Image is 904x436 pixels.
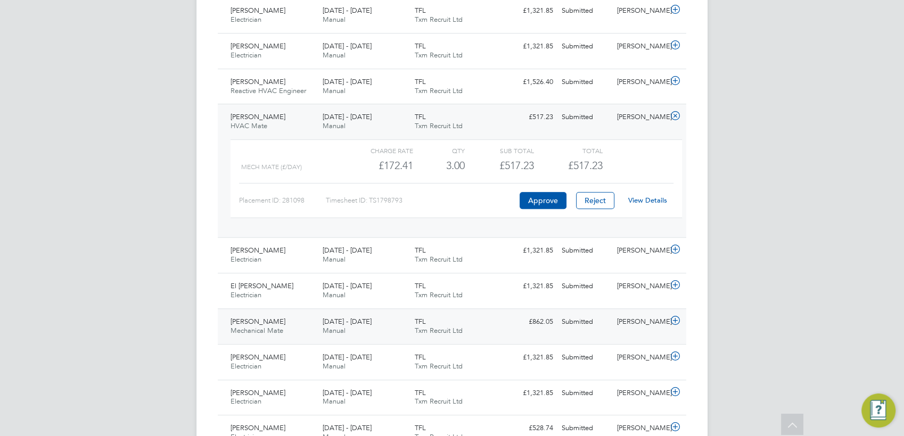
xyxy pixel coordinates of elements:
span: Manual [323,121,346,130]
span: [PERSON_NAME] [231,6,285,15]
div: Sub Total [465,144,533,157]
span: Electrician [231,397,261,406]
span: TFL [415,388,426,397]
div: £1,321.85 [502,38,557,55]
span: Mech Mate (£/day) [241,163,302,171]
span: TFL [415,41,426,51]
span: TFL [415,317,426,326]
div: £517.23 [502,108,557,126]
span: Txm Recruit Ltd [415,121,463,130]
div: £1,321.85 [502,2,557,20]
span: [DATE] - [DATE] [323,112,372,121]
span: TFL [415,281,426,290]
div: [PERSON_NAME] [613,384,668,402]
span: [DATE] - [DATE] [323,246,372,255]
span: TFL [415,112,426,121]
div: QTY [413,144,465,157]
span: Txm Recruit Ltd [415,15,463,24]
span: Reactive HVAC Engineer [231,86,306,95]
div: £862.05 [502,313,557,331]
span: Electrician [231,255,261,264]
div: Submitted [557,384,613,402]
span: Manual [323,15,346,24]
div: [PERSON_NAME] [613,313,668,331]
span: [DATE] - [DATE] [323,388,372,397]
a: View Details [628,196,667,205]
button: Engage Resource Center [861,393,895,427]
div: [PERSON_NAME] [613,242,668,259]
div: Submitted [557,73,613,91]
span: [DATE] - [DATE] [323,77,372,86]
span: TFL [415,246,426,255]
button: Approve [520,192,566,209]
div: £1,321.85 [502,349,557,366]
div: Submitted [557,278,613,295]
div: [PERSON_NAME] [613,349,668,366]
div: [PERSON_NAME] [613,38,668,55]
span: Manual [323,255,346,264]
span: [DATE] - [DATE] [323,317,372,326]
span: Mechanical Mate [231,326,283,335]
span: [PERSON_NAME] [231,246,285,255]
div: Submitted [557,242,613,259]
div: Total [533,144,602,157]
span: [PERSON_NAME] [231,317,285,326]
span: [PERSON_NAME] [231,423,285,432]
span: TFL [415,353,426,362]
span: [PERSON_NAME] [231,77,285,86]
span: TFL [415,77,426,86]
div: 3.00 [413,157,465,174]
div: Timesheet ID: TS1798793 [326,192,517,209]
div: [PERSON_NAME] [613,2,668,20]
span: El [PERSON_NAME] [231,281,293,290]
div: Submitted [557,38,613,55]
span: Electrician [231,362,261,371]
span: HVAC Mate [231,121,267,130]
div: Submitted [557,349,613,366]
span: Manual [323,326,346,335]
span: Manual [323,362,346,371]
span: Txm Recruit Ltd [415,397,463,406]
span: Manual [323,290,346,299]
span: [PERSON_NAME] [231,388,285,397]
span: [DATE] - [DATE] [323,353,372,362]
div: Placement ID: 281098 [239,192,326,209]
span: [DATE] - [DATE] [323,281,372,290]
span: [PERSON_NAME] [231,353,285,362]
span: Electrician [231,290,261,299]
span: [DATE] - [DATE] [323,423,372,432]
div: £172.41 [344,157,413,174]
div: £1,321.85 [502,384,557,402]
span: [DATE] - [DATE] [323,6,372,15]
div: Charge rate [344,144,413,157]
span: Manual [323,86,346,95]
span: Txm Recruit Ltd [415,290,463,299]
div: Submitted [557,2,613,20]
span: [DATE] - [DATE] [323,41,372,51]
span: Electrician [231,15,261,24]
span: [PERSON_NAME] [231,41,285,51]
div: £517.23 [465,157,533,174]
span: Txm Recruit Ltd [415,362,463,371]
span: Manual [323,397,346,406]
div: Submitted [557,313,613,331]
span: £517.23 [568,159,603,172]
div: £1,526.40 [502,73,557,91]
span: Txm Recruit Ltd [415,255,463,264]
span: TFL [415,6,426,15]
div: £1,321.85 [502,278,557,295]
div: [PERSON_NAME] [613,108,668,126]
span: Manual [323,51,346,60]
span: Txm Recruit Ltd [415,326,463,335]
span: TFL [415,423,426,432]
div: [PERSON_NAME] [613,278,668,295]
div: £1,321.85 [502,242,557,259]
span: Txm Recruit Ltd [415,51,463,60]
span: Electrician [231,51,261,60]
span: [PERSON_NAME] [231,112,285,121]
div: [PERSON_NAME] [613,73,668,91]
div: Submitted [557,108,613,126]
span: Txm Recruit Ltd [415,86,463,95]
button: Reject [576,192,614,209]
